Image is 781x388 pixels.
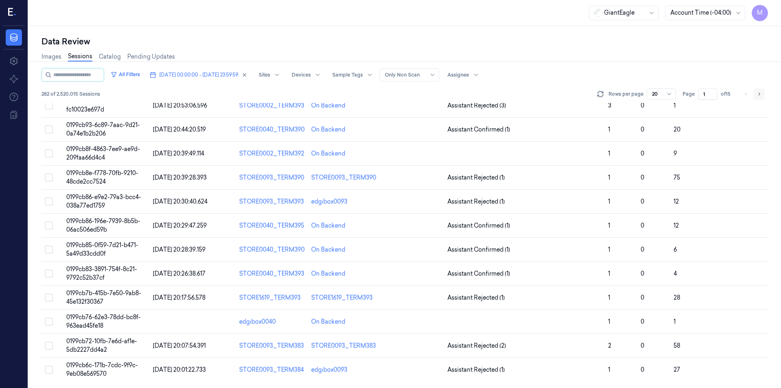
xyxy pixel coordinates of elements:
div: Data Review [41,36,768,47]
span: 0199cb8f-4863-7ee9-ae9d-209faa66d4c4 [66,145,140,161]
div: STORE0093_TERM390 [311,173,376,182]
p: Rows per page [609,90,644,98]
span: 12 [674,222,679,229]
span: Assistant Rejected (1) [447,366,505,374]
span: 20 [674,126,681,133]
div: STORE1619_TERM393 [239,294,305,302]
span: 1 [608,126,610,133]
a: Pending Updates [127,53,175,61]
div: On Backend [311,270,345,278]
span: 0199cb85-0f59-7d21-b471-5a49d33cdd0f [66,241,138,257]
div: On Backend [311,149,345,158]
span: [DATE] 00:00:00 - [DATE] 23:59:59 [159,71,238,79]
span: [DATE] 20:44:20.519 [153,126,206,133]
span: 0199cb72-10fb-7e6d-af1e-5db2227dd4a2 [66,338,137,353]
span: Assistant Confirmed (1) [447,221,510,230]
div: STORE0040_TERM390 [239,125,305,134]
div: On Backend [311,318,345,326]
div: edgibox0040 [239,318,305,326]
div: On Backend [311,125,345,134]
button: Select row [45,246,53,254]
span: 28 [674,294,680,301]
span: 6 [674,246,677,253]
span: 12 [674,198,679,205]
div: STORE0002_TERM392 [239,149,305,158]
span: 0 [641,126,644,133]
button: Select row [45,294,53,302]
span: 0199cb8e-f778-70fb-9210-48cde2cc7524 [66,169,138,185]
a: Images [41,53,61,61]
span: 1 [674,102,676,109]
span: 1 [608,318,610,325]
button: Select row [45,342,53,350]
span: 0199cb86-196e-7939-8b5b-06ac506ed59b [66,217,140,233]
span: 1 [608,366,610,373]
div: On Backend [311,246,345,254]
button: Select row [45,270,53,278]
span: 0199cb86-e9e2-79a3-bcc4-038a77ed1759 [66,193,141,209]
button: Select row [45,221,53,230]
button: Select row [45,173,53,182]
span: Assistant Rejected (2) [447,342,506,350]
span: Assistant Confirmed (1) [447,125,510,134]
span: [DATE] 20:30:40.624 [153,198,207,205]
span: 0199cb93-6c89-7aac-9d21-0a74e1b2b206 [66,121,140,137]
button: Select row [45,366,53,374]
span: [DATE] 20:07:54.391 [153,342,206,349]
a: Catalog [99,53,121,61]
div: edgibox0093 [311,366,347,374]
span: 1 [608,198,610,205]
span: 4 [674,270,677,277]
span: 1 [608,150,610,157]
span: 9 [674,150,677,157]
span: 1 [608,174,610,181]
span: 0 [641,342,644,349]
span: [DATE] 20:17:56.578 [153,294,205,301]
span: [DATE] 20:29:47.259 [153,222,207,229]
div: STORE0093_TERM390 [239,173,305,182]
div: On Backend [311,101,345,110]
div: STORE1619_TERM393 [311,294,373,302]
button: Go to next page [753,88,765,100]
button: Select row [45,318,53,326]
div: On Backend [311,221,345,230]
div: STORE0093_TERM383 [311,342,376,350]
span: Assistant Rejected (1) [447,197,505,206]
span: 1 [608,294,610,301]
span: 3 [608,102,611,109]
button: All Filters [107,68,143,81]
div: STORE0093_TERM383 [239,342,305,350]
div: STORE0093_TERM393 [239,197,305,206]
span: Assistant Confirmed (1) [447,246,510,254]
span: Page [683,90,695,98]
div: STORE0040_TERM395 [239,221,305,230]
span: [DATE] 20:26:38.617 [153,270,205,277]
span: 0 [641,366,644,373]
span: 0 [641,318,644,325]
span: Assistant Rejected (1) [447,294,505,302]
button: Select row [45,101,53,110]
span: [DATE] 20:28:39.159 [153,246,205,253]
span: 0199cb76-62e3-78dd-bc8f-963ead45fe18 [66,313,141,329]
span: 1 [608,246,610,253]
span: 1 [674,318,676,325]
nav: pagination [740,88,765,100]
div: STORE0040_TERM393 [239,270,305,278]
span: 282 of 2,520,015 Sessions [41,90,100,98]
span: 2 [608,342,611,349]
span: 0 [641,270,644,277]
span: 0 [641,198,644,205]
a: Sessions [68,52,92,61]
div: STORE0093_TERM384 [239,366,305,374]
span: [DATE] 20:39:49.114 [153,150,204,157]
span: Assistant Rejected (3) [447,101,506,110]
div: edgibox0093 [311,197,347,206]
button: [DATE] 00:00:00 - [DATE] 23:59:59 [146,68,251,81]
button: Select row [45,149,53,158]
span: 0 [641,294,644,301]
span: Assistant Rejected (1) [447,173,505,182]
span: 0 [641,102,644,109]
button: M [752,5,768,21]
button: Select row [45,125,53,134]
